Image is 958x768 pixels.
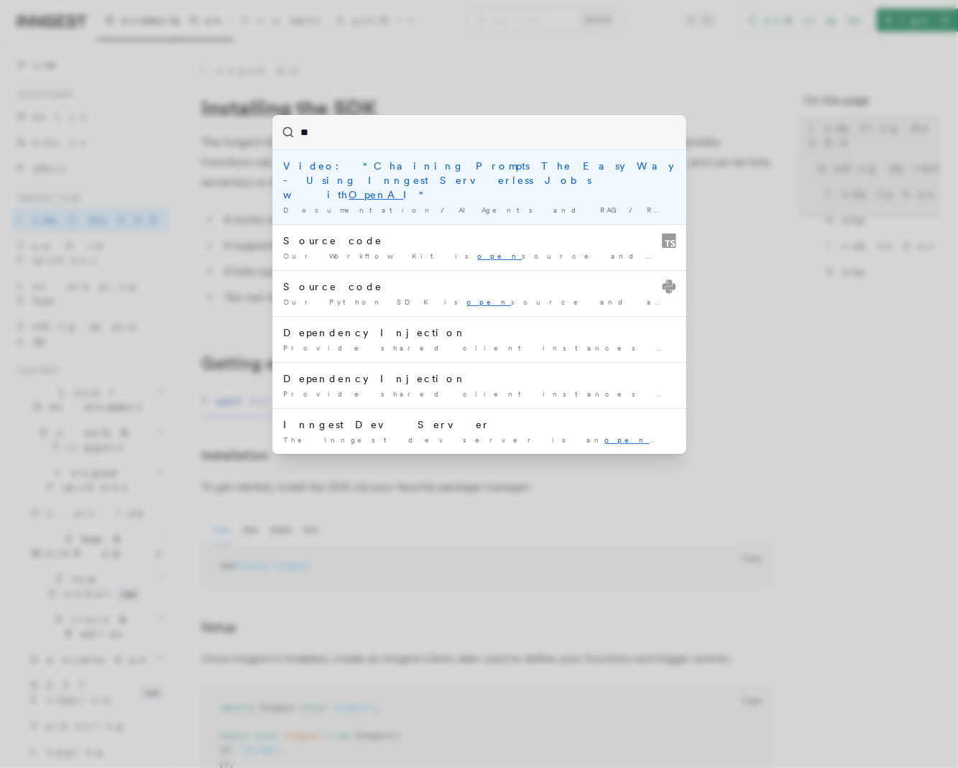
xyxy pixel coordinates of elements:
[459,205,624,214] span: AI Agents and RAG
[284,435,675,445] div: The Inngest dev server is an source environment that …
[478,251,522,260] mark: open
[284,279,675,294] div: Source code
[605,435,667,444] mark: open
[284,343,675,353] div: Provide shared client instances (ex, I) to your Inngest …
[284,297,675,307] div: Our Python SDK is source and available on Github …
[441,205,453,214] span: /
[284,371,675,386] div: Dependency Injection
[284,417,675,432] div: Inngest Dev Server
[284,325,675,340] div: Dependency Injection
[467,297,512,306] mark: open
[284,389,675,399] div: Provide shared client instances (ex, I) to your Inngest …
[284,205,436,214] span: Documentation
[648,205,757,214] span: Resources
[284,251,675,262] div: Our Workflow Kit is source and available on Github …
[349,189,404,200] mark: OpenA
[284,159,675,202] div: Video: "Chaining Prompts The Easy Way - Using Inngest Serverless Jobs with I"
[630,205,642,214] span: /
[284,233,675,248] div: Source code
